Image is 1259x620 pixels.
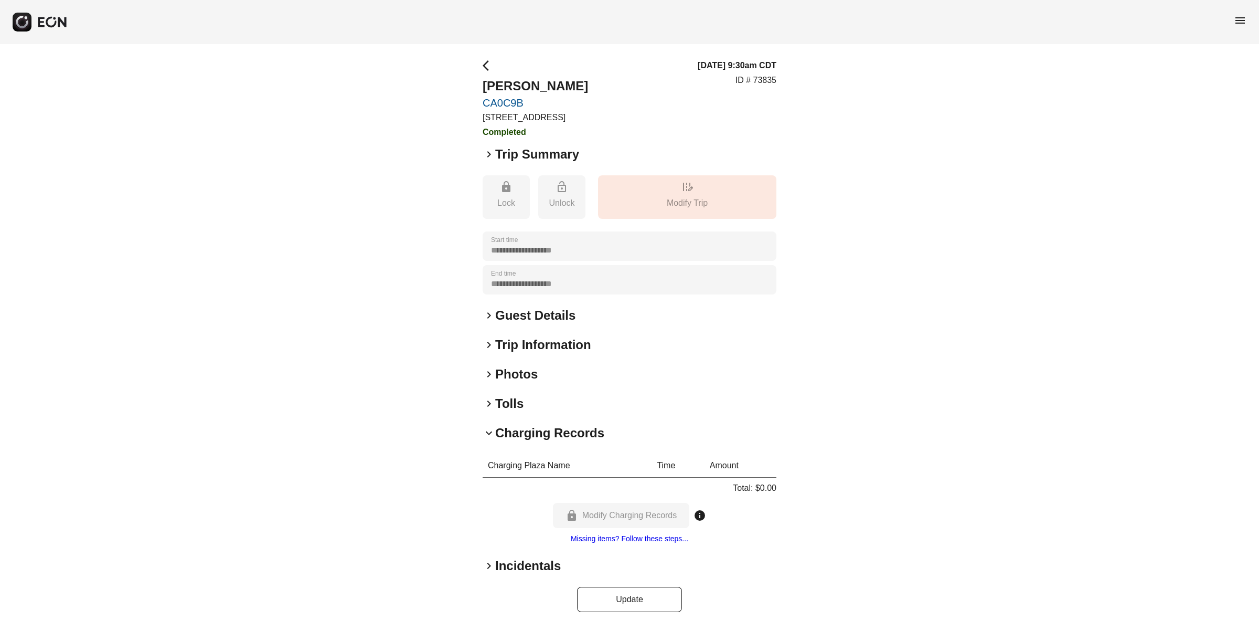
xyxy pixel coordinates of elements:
[495,307,575,324] h2: Guest Details
[733,482,776,495] p: Total: $0.00
[495,146,579,163] h2: Trip Summary
[483,427,495,439] span: keyboard_arrow_down
[495,337,591,353] h2: Trip Information
[483,560,495,572] span: keyboard_arrow_right
[495,558,561,574] h2: Incidentals
[495,425,604,442] h2: Charging Records
[571,534,688,543] a: Missing items? Follow these steps...
[652,454,704,478] th: Time
[483,339,495,351] span: keyboard_arrow_right
[483,309,495,322] span: keyboard_arrow_right
[495,395,524,412] h2: Tolls
[483,111,588,124] p: [STREET_ADDRESS]
[483,97,588,109] a: CA0C9B
[705,454,776,478] th: Amount
[483,126,588,139] h3: Completed
[483,78,588,94] h2: [PERSON_NAME]
[483,397,495,410] span: keyboard_arrow_right
[698,59,776,72] h3: [DATE] 9:30am CDT
[483,148,495,161] span: keyboard_arrow_right
[483,368,495,381] span: keyboard_arrow_right
[735,74,776,87] p: ID # 73835
[483,59,495,72] span: arrow_back_ios
[495,366,538,383] h2: Photos
[1234,14,1246,27] span: menu
[483,454,652,478] th: Charging Plaza Name
[693,509,706,522] span: info
[577,587,682,612] button: Update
